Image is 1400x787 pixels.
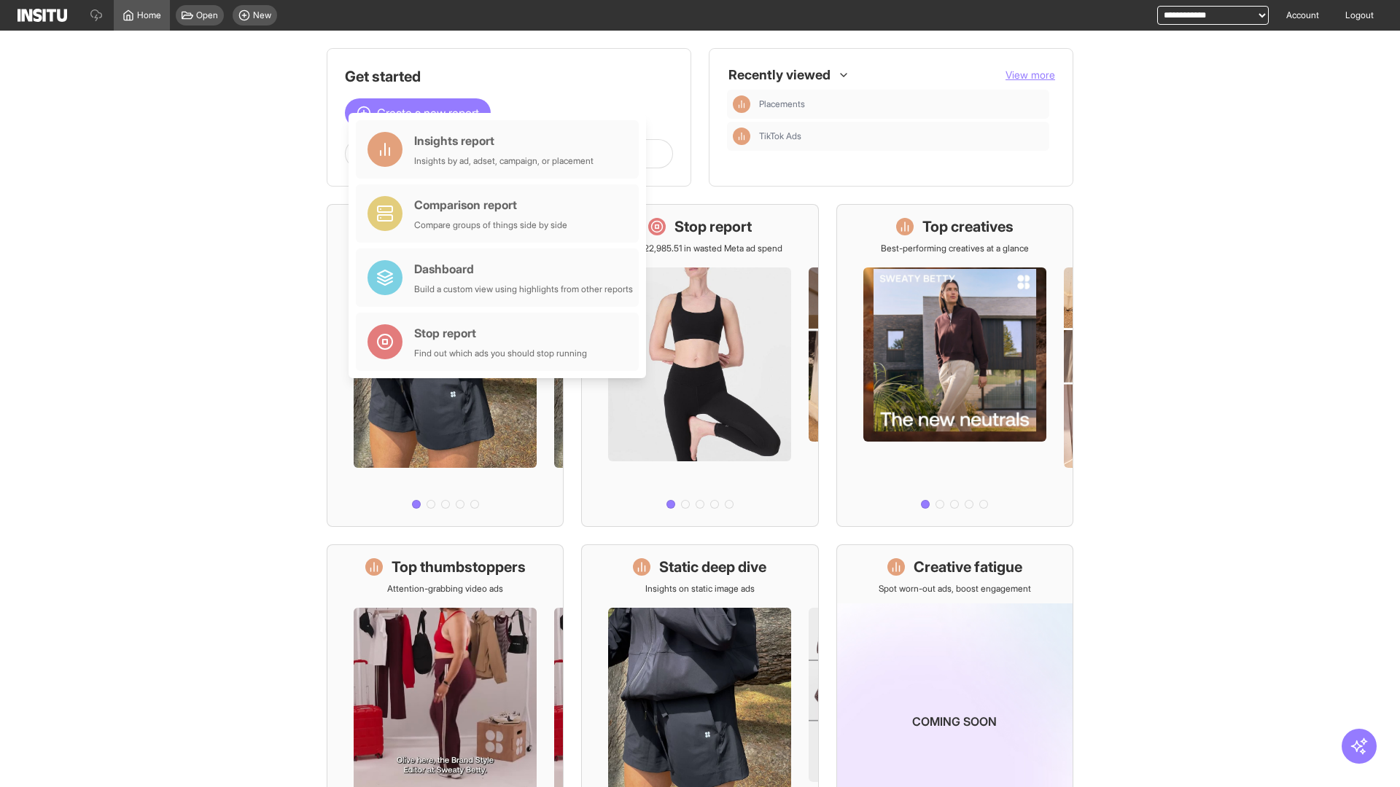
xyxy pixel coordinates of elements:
[836,204,1073,527] a: Top creativesBest-performing creatives at a glance
[618,243,782,254] p: Save £22,985.51 in wasted Meta ad spend
[17,9,67,22] img: Logo
[414,219,567,231] div: Compare groups of things side by side
[1006,68,1055,81] span: View more
[196,9,218,21] span: Open
[414,196,567,214] div: Comparison report
[414,132,594,149] div: Insights report
[414,283,633,295] div: Build a custom view using highlights from other reports
[759,98,1043,110] span: Placements
[345,98,491,128] button: Create a new report
[414,155,594,167] div: Insights by ad, adset, campaign, or placement
[645,583,755,595] p: Insights on static image ads
[345,66,673,87] h1: Get started
[253,9,271,21] span: New
[414,260,633,278] div: Dashboard
[759,130,801,142] span: TikTok Ads
[414,348,587,359] div: Find out which ads you should stop running
[137,9,161,21] span: Home
[392,557,526,577] h1: Top thumbstoppers
[387,583,503,595] p: Attention-grabbing video ads
[327,204,564,527] a: What's live nowSee all active ads instantly
[881,243,1029,254] p: Best-performing creatives at a glance
[659,557,766,577] h1: Static deep dive
[377,104,479,122] span: Create a new report
[674,216,752,237] h1: Stop report
[581,204,818,527] a: Stop reportSave £22,985.51 in wasted Meta ad spend
[733,95,750,113] div: Insights
[1006,68,1055,82] button: View more
[922,216,1014,237] h1: Top creatives
[414,324,587,342] div: Stop report
[733,128,750,145] div: Insights
[759,130,1043,142] span: TikTok Ads
[759,98,805,110] span: Placements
